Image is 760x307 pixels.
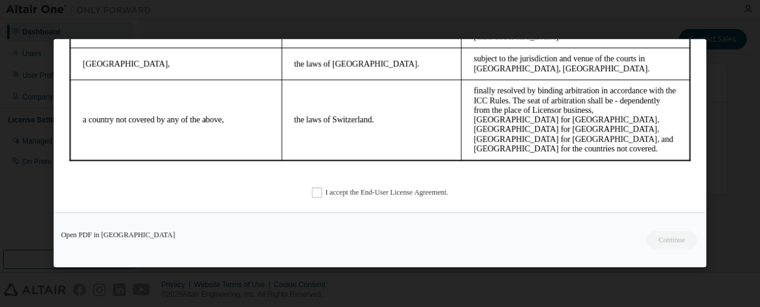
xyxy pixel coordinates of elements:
a: Open PDF in [GEOGRAPHIC_DATA] [61,232,175,239]
td: finally resolved by binding arbitration in accordance with the ICC Rules. The seat of arbitration... [397,45,625,126]
td: subject to the jurisdiction and venue of the courts in [GEOGRAPHIC_DATA], [GEOGRAPHIC_DATA]. [397,13,625,45]
td: the laws of [GEOGRAPHIC_DATA]. [217,13,396,45]
td: the laws of Switzerland. [217,45,396,126]
td: [GEOGRAPHIC_DATA], [5,13,217,45]
td: a country not covered by any of the above, [5,45,217,126]
label: I accept the End-User License Agreement. [312,188,448,198]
